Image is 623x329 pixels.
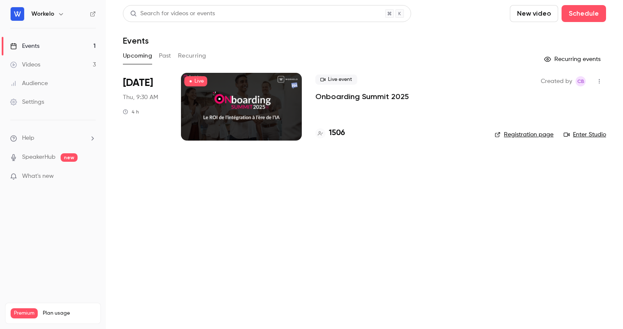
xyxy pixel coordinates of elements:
[11,7,24,21] img: Workelo
[178,49,206,63] button: Recurring
[43,310,95,317] span: Plan usage
[123,36,149,46] h1: Events
[315,75,357,85] span: Live event
[22,172,54,181] span: What's new
[315,127,345,139] a: 1506
[10,134,96,143] li: help-dropdown-opener
[184,76,207,86] span: Live
[577,76,584,86] span: CB
[22,134,34,143] span: Help
[11,308,38,318] span: Premium
[564,130,606,139] a: Enter Studio
[541,76,572,86] span: Created by
[159,49,171,63] button: Past
[562,5,606,22] button: Schedule
[86,173,96,180] iframe: Noticeable Trigger
[130,9,215,18] div: Search for videos or events
[123,49,152,63] button: Upcoming
[61,153,78,162] span: new
[10,79,48,88] div: Audience
[576,76,586,86] span: Chloé B
[10,61,40,69] div: Videos
[495,130,553,139] a: Registration page
[540,53,606,66] button: Recurring events
[510,5,558,22] button: New video
[22,153,56,162] a: SpeakerHub
[329,127,345,139] h4: 1506
[10,42,39,50] div: Events
[123,93,158,102] span: Thu, 9:30 AM
[123,108,139,115] div: 4 h
[315,91,409,102] a: Onboarding Summit 2025
[123,73,167,141] div: Oct 9 Thu, 9:30 AM (Europe/Paris)
[10,98,44,106] div: Settings
[123,76,153,90] span: [DATE]
[31,10,54,18] h6: Workelo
